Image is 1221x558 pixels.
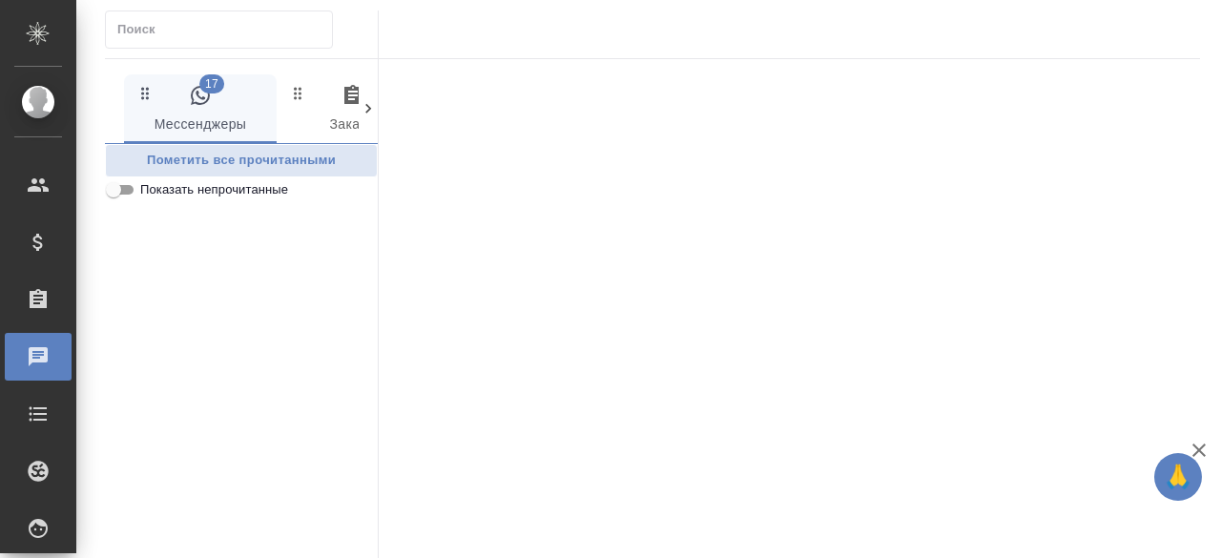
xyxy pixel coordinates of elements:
span: Мессенджеры [135,84,265,136]
span: Пометить все прочитанными [115,150,367,172]
button: Пометить все прочитанными [105,144,378,177]
input: Поиск [117,16,332,43]
button: 🙏 [1154,453,1202,501]
span: 17 [199,74,224,93]
span: 🙏 [1162,457,1194,497]
svg: Зажми и перетащи, чтобы поменять порядок вкладок [289,84,307,102]
svg: Зажми и перетащи, чтобы поменять порядок вкладок [136,84,155,102]
span: Показать непрочитанные [140,180,288,199]
span: Заказы [288,84,418,136]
